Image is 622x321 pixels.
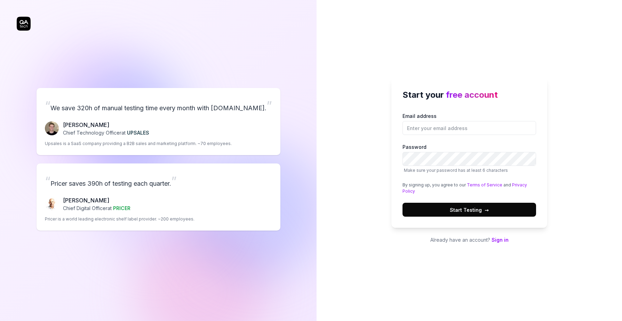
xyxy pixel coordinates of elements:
span: free account [446,90,498,100]
span: → [485,206,489,214]
span: ” [171,174,177,189]
a: Sign in [492,237,509,243]
img: Fredrik Seidl [45,121,59,135]
span: PRICER [113,205,130,211]
span: Start Testing [450,206,489,214]
p: We save 320h of manual testing time every month with [DOMAIN_NAME]. [45,96,272,115]
p: Pricer is a world leading electronic shelf label provider. ~200 employees. [45,216,194,222]
label: Email address [402,112,536,135]
span: Make sure your password has at least 6 characters [404,168,508,173]
span: ” [266,98,272,113]
a: “We save 320h of manual testing time every month with [DOMAIN_NAME].”Fredrik Seidl[PERSON_NAME]Ch... [37,88,280,155]
span: “ [45,98,50,113]
h2: Start your [402,89,536,101]
label: Password [402,143,536,174]
button: Start Testing→ [402,203,536,217]
img: Chris Chalkitis [45,197,59,211]
p: Already have an account? [391,236,547,243]
p: Upsales is a SaaS company providing a B2B sales and marketing platform. ~70 employees. [45,141,232,147]
span: “ [45,174,50,189]
p: Pricer saves 390h of testing each quarter. [45,172,272,191]
input: Email address [402,121,536,135]
p: [PERSON_NAME] [63,196,130,204]
span: UPSALES [127,130,149,136]
a: “Pricer saves 390h of testing each quarter.”Chris Chalkitis[PERSON_NAME]Chief Digital Officerat P... [37,163,280,231]
p: Chief Digital Officer at [63,204,130,212]
a: Terms of Service [467,182,502,187]
p: Chief Technology Officer at [63,129,149,136]
p: [PERSON_NAME] [63,121,149,129]
input: PasswordMake sure your password has at least 6 characters [402,152,536,166]
div: By signing up, you agree to our and [402,182,536,194]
